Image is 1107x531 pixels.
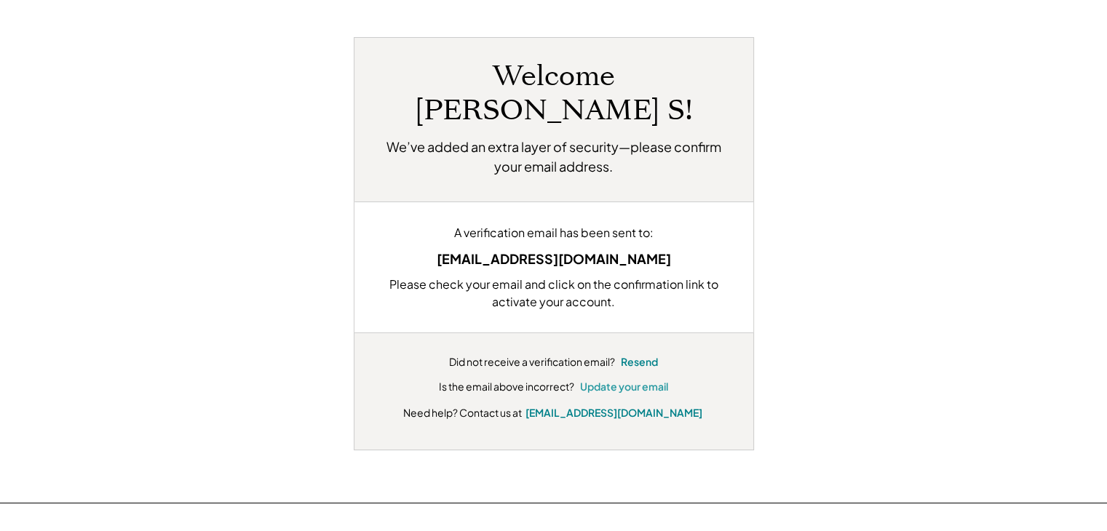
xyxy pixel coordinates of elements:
h1: Welcome [PERSON_NAME] S! [376,60,731,128]
div: Please check your email and click on the confirmation link to activate your account. [376,276,731,311]
h2: We’ve added an extra layer of security—please confirm your email address. [376,137,731,176]
div: [EMAIL_ADDRESS][DOMAIN_NAME] [376,249,731,268]
div: Need help? Contact us at [403,405,522,420]
button: Update your email [580,380,668,394]
a: [EMAIL_ADDRESS][DOMAIN_NAME] [525,406,702,419]
button: Resend [621,355,658,370]
div: Is the email above incorrect? [439,380,574,394]
div: A verification email has been sent to: [376,224,731,241]
div: Did not receive a verification email? [449,355,615,370]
